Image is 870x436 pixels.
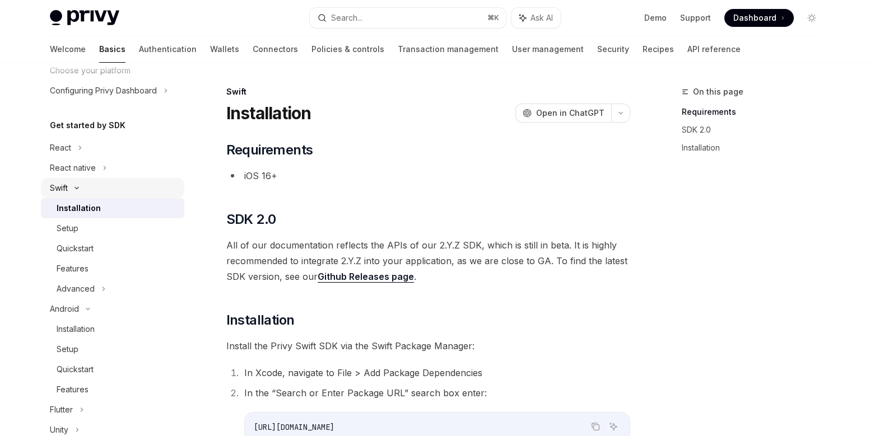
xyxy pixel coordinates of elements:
a: User management [512,36,584,63]
div: Configuring Privy Dashboard [50,84,157,97]
span: Installation [226,311,295,329]
img: light logo [50,10,119,26]
a: Dashboard [724,9,794,27]
div: Setup [57,222,78,235]
a: Welcome [50,36,86,63]
span: Open in ChatGPT [536,107,604,119]
div: Features [57,383,89,396]
a: Quickstart [41,238,184,259]
div: Features [57,262,89,275]
a: Security [597,36,629,63]
a: Features [41,379,184,400]
span: Requirements [226,141,313,159]
div: Installation [57,322,95,336]
a: Installation [41,319,184,339]
a: Github Releases page [318,271,414,283]
button: Ask AI [606,419,621,434]
div: Swift [50,181,68,195]
span: Dashboard [733,12,776,24]
div: Quickstart [57,363,94,376]
span: On this page [693,85,743,99]
h1: Installation [226,103,311,123]
h5: Get started by SDK [50,119,125,132]
a: Quickstart [41,359,184,379]
a: Requirements [682,103,830,121]
a: Connectors [253,36,298,63]
a: Basics [99,36,125,63]
span: SDK 2.0 [226,210,276,228]
li: In Xcode, navigate to File > Add Package Dependencies [241,365,630,381]
div: Advanced [57,282,95,296]
a: Policies & controls [311,36,384,63]
button: Search...⌘K [310,8,506,28]
button: Toggle dark mode [803,9,821,27]
div: Android [50,302,79,316]
div: Swift [226,86,630,97]
li: iOS 16+ [226,168,630,184]
a: API reference [687,36,741,63]
button: Open in ChatGPT [515,104,611,123]
a: Features [41,259,184,279]
div: Quickstart [57,242,94,255]
button: Ask AI [511,8,561,28]
button: Copy the contents from the code block [588,419,603,434]
span: [URL][DOMAIN_NAME] [254,422,334,432]
a: Demo [644,12,667,24]
a: Recipes [643,36,674,63]
span: All of our documentation reflects the APIs of our 2.Y.Z SDK, which is still in beta. It is highly... [226,237,630,284]
a: Setup [41,218,184,238]
a: Transaction management [398,36,499,63]
a: SDK 2.0 [682,121,830,139]
a: Installation [41,198,184,218]
div: Search... [331,11,362,25]
span: Install the Privy Swift SDK via the Swift Package Manager: [226,338,630,354]
div: Flutter [50,403,73,416]
span: ⌘ K [487,13,499,22]
div: React [50,141,71,154]
a: Authentication [139,36,197,63]
a: Support [680,12,711,24]
a: Setup [41,339,184,359]
div: React native [50,161,96,175]
div: Setup [57,343,78,356]
a: Installation [682,139,830,157]
span: Ask AI [531,12,553,24]
div: Installation [57,201,101,215]
a: Wallets [210,36,239,63]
